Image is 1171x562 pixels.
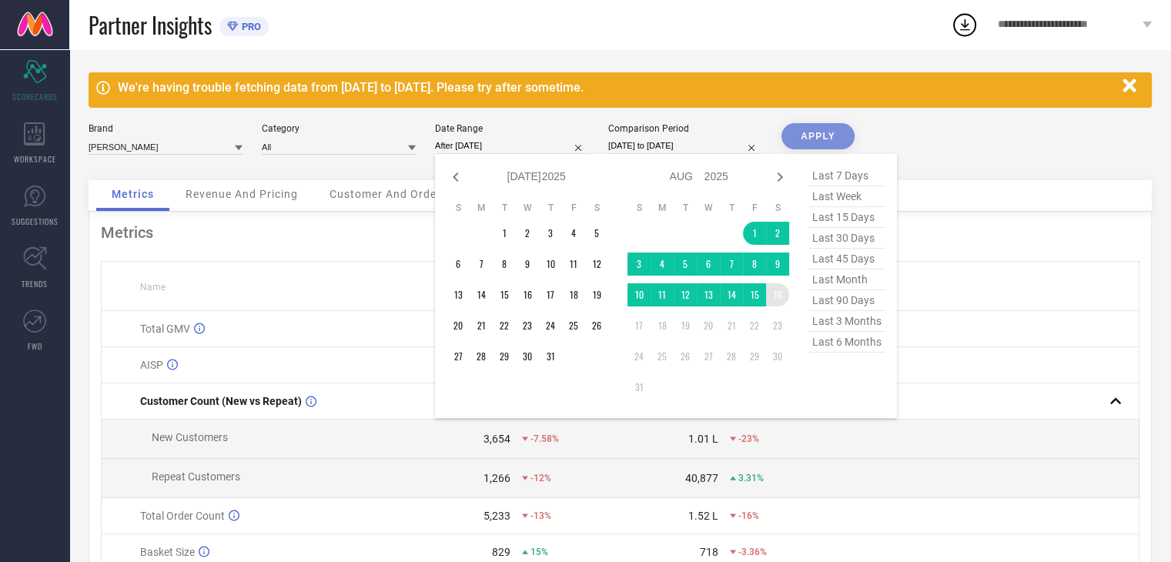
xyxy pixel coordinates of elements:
input: Select date range [435,138,589,154]
td: Fri Aug 22 2025 [743,314,766,337]
td: Fri Jul 25 2025 [562,314,585,337]
td: Wed Aug 13 2025 [697,283,720,306]
th: Wednesday [516,202,539,214]
span: SUGGESTIONS [12,216,59,227]
span: Basket Size [140,546,195,558]
span: Partner Insights [89,9,212,41]
td: Thu Jul 24 2025 [539,314,562,337]
td: Wed Aug 20 2025 [697,314,720,337]
span: -12% [530,473,551,483]
span: -16% [738,510,759,521]
td: Thu Aug 07 2025 [720,253,743,276]
th: Tuesday [493,202,516,214]
td: Sun Aug 10 2025 [627,283,651,306]
td: Thu Jul 17 2025 [539,283,562,306]
td: Mon Jul 28 2025 [470,345,493,368]
td: Mon Aug 11 2025 [651,283,674,306]
th: Saturday [766,202,789,214]
td: Sun Aug 24 2025 [627,345,651,368]
th: Friday [743,202,766,214]
div: 3,654 [483,433,510,445]
div: Brand [89,123,243,134]
td: Sat Aug 30 2025 [766,345,789,368]
td: Wed Jul 23 2025 [516,314,539,337]
td: Thu Jul 10 2025 [539,253,562,276]
td: Sat Jul 26 2025 [585,314,608,337]
td: Tue Aug 05 2025 [674,253,697,276]
span: last 90 days [808,290,885,311]
td: Tue Aug 19 2025 [674,314,697,337]
span: last week [808,186,885,207]
div: Category [262,123,416,134]
span: AISP [140,359,163,371]
th: Tuesday [674,202,697,214]
span: Revenue And Pricing [186,188,298,200]
td: Sun Aug 17 2025 [627,314,651,337]
td: Sat Aug 23 2025 [766,314,789,337]
td: Wed Jul 16 2025 [516,283,539,306]
td: Sat Jul 05 2025 [585,222,608,245]
div: 829 [492,546,510,558]
span: -3.36% [738,547,767,557]
td: Fri Aug 15 2025 [743,283,766,306]
td: Sun Jul 13 2025 [447,283,470,306]
span: Name [140,282,166,293]
td: Wed Aug 27 2025 [697,345,720,368]
td: Sun Jul 27 2025 [447,345,470,368]
span: -23% [738,433,759,444]
td: Tue Jul 01 2025 [493,222,516,245]
span: -13% [530,510,551,521]
td: Fri Aug 29 2025 [743,345,766,368]
td: Tue Aug 26 2025 [674,345,697,368]
span: Total Order Count [140,510,225,522]
td: Sat Jul 19 2025 [585,283,608,306]
td: Sat Aug 09 2025 [766,253,789,276]
th: Monday [470,202,493,214]
input: Select comparison period [608,138,762,154]
div: 40,877 [685,472,718,484]
span: last 6 months [808,332,885,353]
td: Tue Jul 08 2025 [493,253,516,276]
td: Sun Jul 06 2025 [447,253,470,276]
td: Fri Jul 11 2025 [562,253,585,276]
td: Mon Aug 25 2025 [651,345,674,368]
th: Sunday [627,202,651,214]
span: SCORECARDS [12,91,58,102]
td: Sat Aug 02 2025 [766,222,789,245]
td: Thu Aug 28 2025 [720,345,743,368]
td: Wed Jul 02 2025 [516,222,539,245]
div: Metrics [101,223,1139,242]
td: Thu Jul 31 2025 [539,345,562,368]
td: Fri Aug 01 2025 [743,222,766,245]
th: Saturday [585,202,608,214]
th: Thursday [539,202,562,214]
td: Thu Aug 21 2025 [720,314,743,337]
td: Wed Jul 30 2025 [516,345,539,368]
div: 718 [700,546,718,558]
td: Tue Aug 12 2025 [674,283,697,306]
span: Customer Count (New vs Repeat) [140,395,302,407]
td: Sat Jul 12 2025 [585,253,608,276]
td: Sun Aug 03 2025 [627,253,651,276]
td: Mon Aug 04 2025 [651,253,674,276]
span: TRENDS [22,278,48,289]
th: Monday [651,202,674,214]
span: WORKSPACE [14,153,56,165]
div: Open download list [951,11,979,38]
th: Thursday [720,202,743,214]
div: 1.52 L [688,510,718,522]
span: PRO [238,21,261,32]
div: Previous month [447,168,465,186]
th: Wednesday [697,202,720,214]
span: last 3 months [808,311,885,332]
span: Customer And Orders [330,188,447,200]
td: Thu Aug 14 2025 [720,283,743,306]
span: Repeat Customers [152,470,240,483]
td: Fri Jul 04 2025 [562,222,585,245]
td: Mon Aug 18 2025 [651,314,674,337]
td: Wed Aug 06 2025 [697,253,720,276]
th: Friday [562,202,585,214]
td: Sun Aug 31 2025 [627,376,651,399]
span: -7.58% [530,433,559,444]
td: Tue Jul 22 2025 [493,314,516,337]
